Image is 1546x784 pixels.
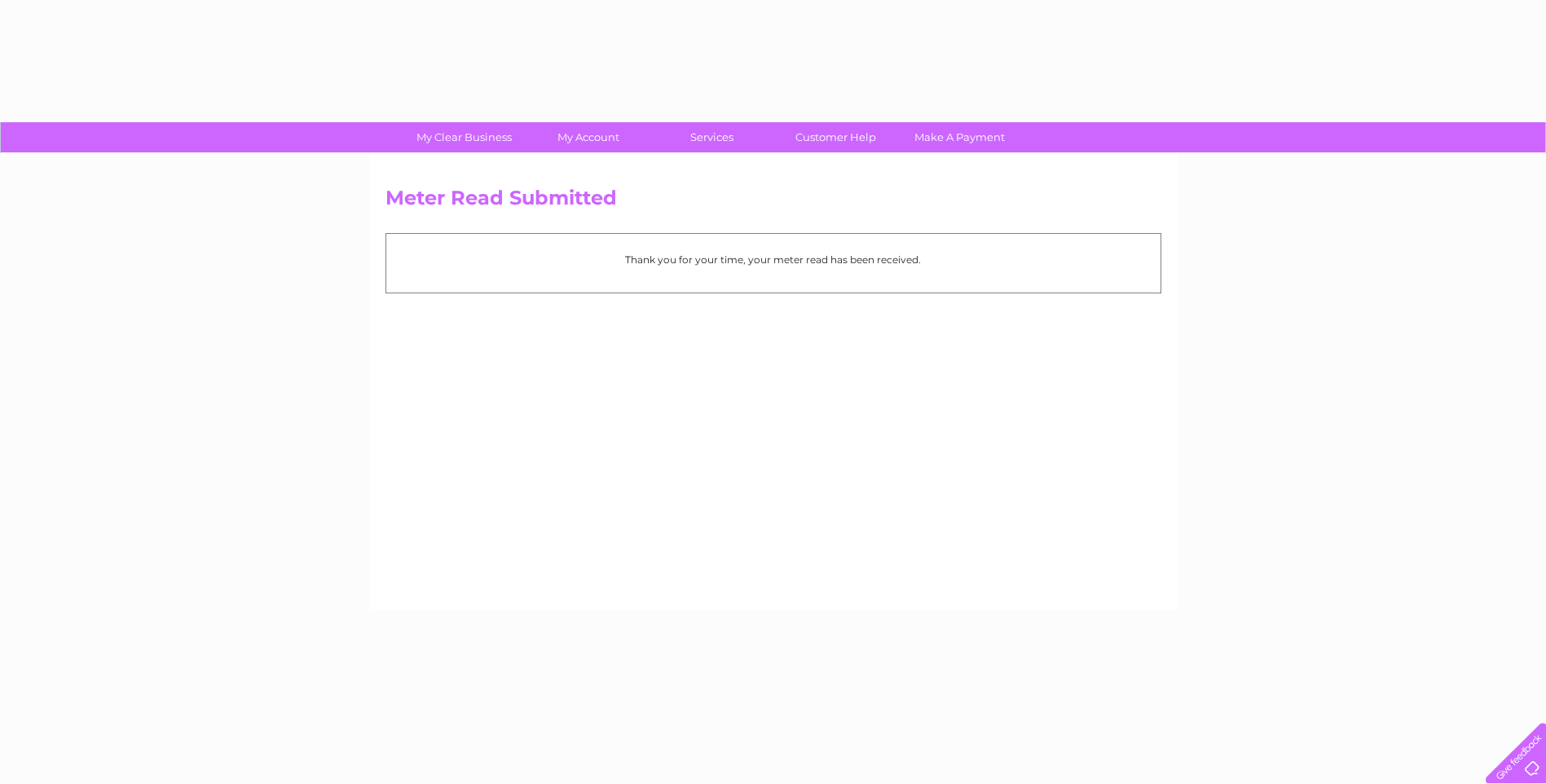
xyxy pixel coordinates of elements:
[892,122,1027,152] a: Make A Payment
[769,122,903,152] a: Customer Help
[521,122,655,152] a: My Account
[645,122,779,152] a: Services
[397,122,531,152] a: My Clear Business
[385,187,1161,218] h2: Meter Read Submitted
[394,252,1152,267] p: Thank you for your time, your meter read has been received.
